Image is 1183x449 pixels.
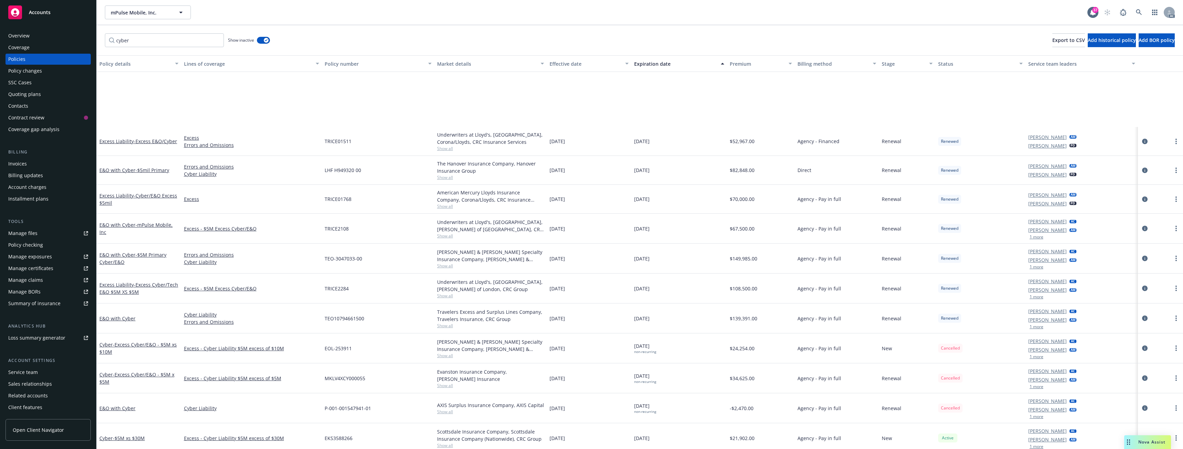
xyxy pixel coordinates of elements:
span: [DATE] [634,167,650,174]
a: E&O with Cyber [99,252,166,265]
a: Invoices [6,158,91,169]
a: Contract review [6,112,91,123]
div: AXIS Surplus Insurance Company, AXIS Capital [437,402,544,409]
div: Service team leaders [1028,60,1128,67]
div: Billing method [797,60,869,67]
span: [DATE] [550,195,565,203]
a: Cyber Liability [184,258,319,266]
a: [PERSON_NAME] [1028,338,1067,345]
a: [PERSON_NAME] [1028,218,1067,225]
a: more [1172,404,1180,412]
button: Lines of coverage [181,55,322,72]
span: Agency - Pay in full [797,435,841,442]
a: more [1172,254,1180,263]
span: - mPulse Mobile, Inc [99,222,173,235]
span: Agency - Pay in full [797,405,841,412]
span: Agency - Pay in full [797,195,841,203]
span: $24,254.00 [730,345,755,352]
a: Excess Liability [99,192,177,206]
div: 37 [1092,7,1098,13]
a: [PERSON_NAME] [1028,191,1067,199]
span: Show all [437,293,544,299]
span: Show all [437,233,544,239]
span: Cancelled [941,375,960,381]
a: Installment plans [6,193,91,204]
a: E&O with Cyber [99,405,135,411]
a: Service team [6,367,91,378]
div: Expiration date [634,60,717,67]
span: $149,985.00 [730,255,757,262]
button: Market details [434,55,547,72]
span: mPulse Mobile, Inc. [111,9,170,16]
button: Nova Assist [1124,435,1171,449]
button: Add BOR policy [1139,33,1175,47]
a: [PERSON_NAME] [1028,286,1067,293]
a: Excess Liability [99,138,177,145]
span: Cancelled [941,405,960,411]
button: Expiration date [631,55,727,72]
a: circleInformation [1141,404,1149,412]
a: [PERSON_NAME] [1028,142,1067,149]
span: TRICE01768 [325,195,351,203]
a: more [1172,137,1180,146]
div: Policy number [325,60,424,67]
div: Policy details [99,60,171,67]
div: Client features [8,402,42,413]
span: - $5M Primary Cyber/E&O [99,252,166,265]
div: non-recurring [634,350,656,354]
div: Service team [8,367,38,378]
div: Contract review [8,112,44,123]
a: Overview [6,30,91,41]
div: Underwriters at Lloyd's, [GEOGRAPHIC_DATA], Corona/Lloyds, CRC Insurance Services [437,131,544,146]
span: TRICE2284 [325,285,349,292]
a: Excess [184,134,319,141]
span: [DATE] [634,255,650,262]
a: [PERSON_NAME] [1028,226,1067,234]
button: 1 more [1030,355,1043,359]
span: [DATE] [634,372,656,384]
button: Effective date [547,55,631,72]
span: New [882,435,892,442]
span: [DATE] [550,375,565,382]
a: circleInformation [1141,434,1149,442]
span: Direct [797,167,811,174]
span: Active [941,435,955,441]
a: [PERSON_NAME] [1028,171,1067,178]
a: [PERSON_NAME] [1028,278,1067,285]
span: $139,391.00 [730,315,757,322]
button: Add historical policy [1088,33,1136,47]
div: Status [938,60,1015,67]
button: 1 more [1030,325,1043,329]
div: Lines of coverage [184,60,312,67]
span: TEO10794661500 [325,315,364,322]
div: Manage exposures [8,251,52,262]
button: Policy details [97,55,181,72]
span: Cancelled [941,345,960,351]
span: - Excess Cyber/Tech E&O $5M XS $5M [99,281,178,295]
span: - Excess Cyber/E&O - $5M xs $10M [99,341,177,355]
a: Cyber Liability [184,405,319,412]
a: Errors and Omissions [184,163,319,170]
span: MKLV4XCY000055 [325,375,365,382]
div: Evanston Insurance Company, [PERSON_NAME] Insurance [437,368,544,383]
span: Renewed [941,255,958,261]
div: Coverage gap analysis [8,124,59,135]
button: Billing method [795,55,879,72]
a: more [1172,195,1180,203]
a: E&O with Cyber [99,167,169,173]
a: circleInformation [1141,224,1149,233]
a: Policies [6,54,91,65]
span: [DATE] [634,342,656,354]
div: Installment plans [8,193,48,204]
button: Stage [879,55,935,72]
a: Cyber Liability [184,170,319,178]
div: Contacts [8,100,28,111]
button: 1 more [1030,295,1043,299]
a: Policy checking [6,239,91,250]
span: $34,625.00 [730,375,755,382]
span: [DATE] [634,138,650,145]
span: Agency - Pay in full [797,315,841,322]
span: $67,500.00 [730,225,755,232]
button: Export to CSV [1052,33,1085,47]
span: LHF H949320 00 [325,167,361,174]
